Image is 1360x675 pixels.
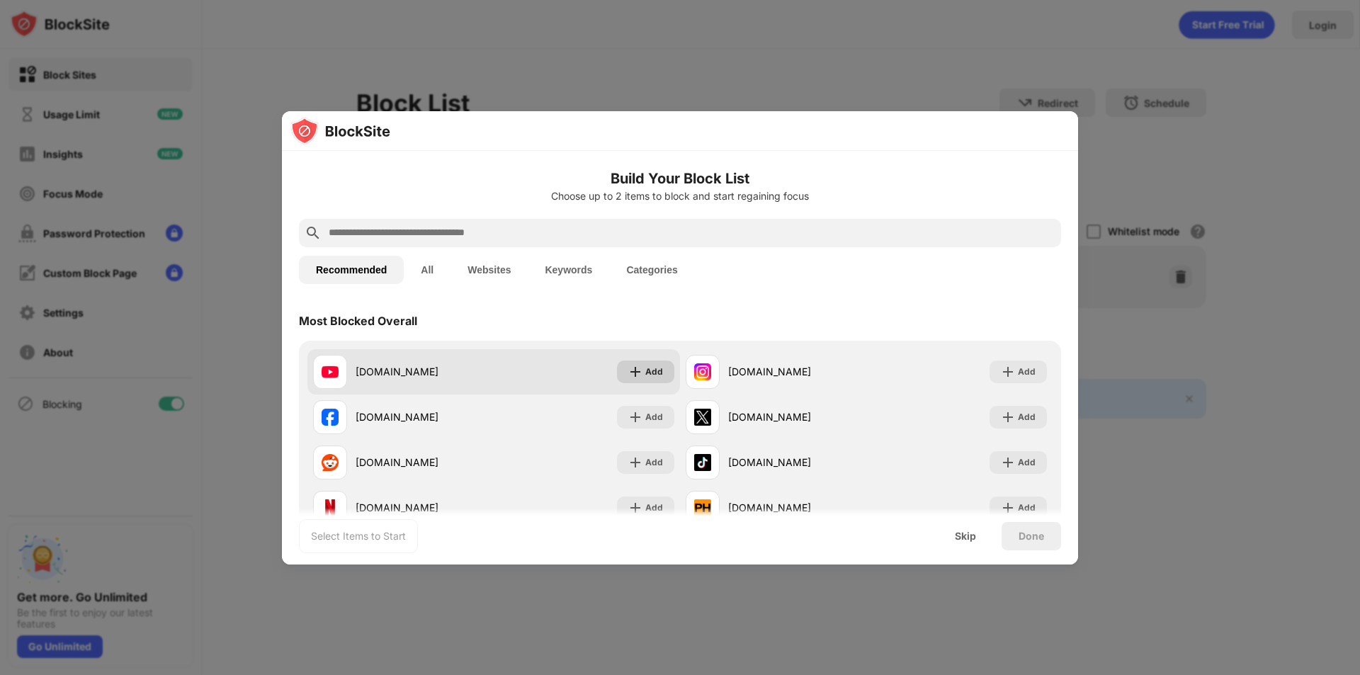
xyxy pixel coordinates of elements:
[694,409,711,426] img: favicons
[528,256,609,284] button: Keywords
[356,409,494,424] div: [DOMAIN_NAME]
[1018,365,1036,379] div: Add
[728,364,866,379] div: [DOMAIN_NAME]
[694,363,711,380] img: favicons
[290,117,390,145] img: logo-blocksite.svg
[955,531,976,542] div: Skip
[450,256,528,284] button: Websites
[299,256,404,284] button: Recommended
[356,500,494,515] div: [DOMAIN_NAME]
[322,409,339,426] img: favicons
[1018,455,1036,470] div: Add
[728,409,866,424] div: [DOMAIN_NAME]
[322,454,339,471] img: favicons
[694,499,711,516] img: favicons
[299,168,1061,189] h6: Build Your Block List
[322,499,339,516] img: favicons
[645,410,663,424] div: Add
[356,455,494,470] div: [DOMAIN_NAME]
[609,256,694,284] button: Categories
[728,500,866,515] div: [DOMAIN_NAME]
[645,365,663,379] div: Add
[299,191,1061,202] div: Choose up to 2 items to block and start regaining focus
[356,364,494,379] div: [DOMAIN_NAME]
[1018,410,1036,424] div: Add
[305,225,322,242] img: search.svg
[645,501,663,515] div: Add
[1019,531,1044,542] div: Done
[322,363,339,380] img: favicons
[728,455,866,470] div: [DOMAIN_NAME]
[645,455,663,470] div: Add
[404,256,450,284] button: All
[299,314,417,328] div: Most Blocked Overall
[311,529,406,543] div: Select Items to Start
[1018,501,1036,515] div: Add
[694,454,711,471] img: favicons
